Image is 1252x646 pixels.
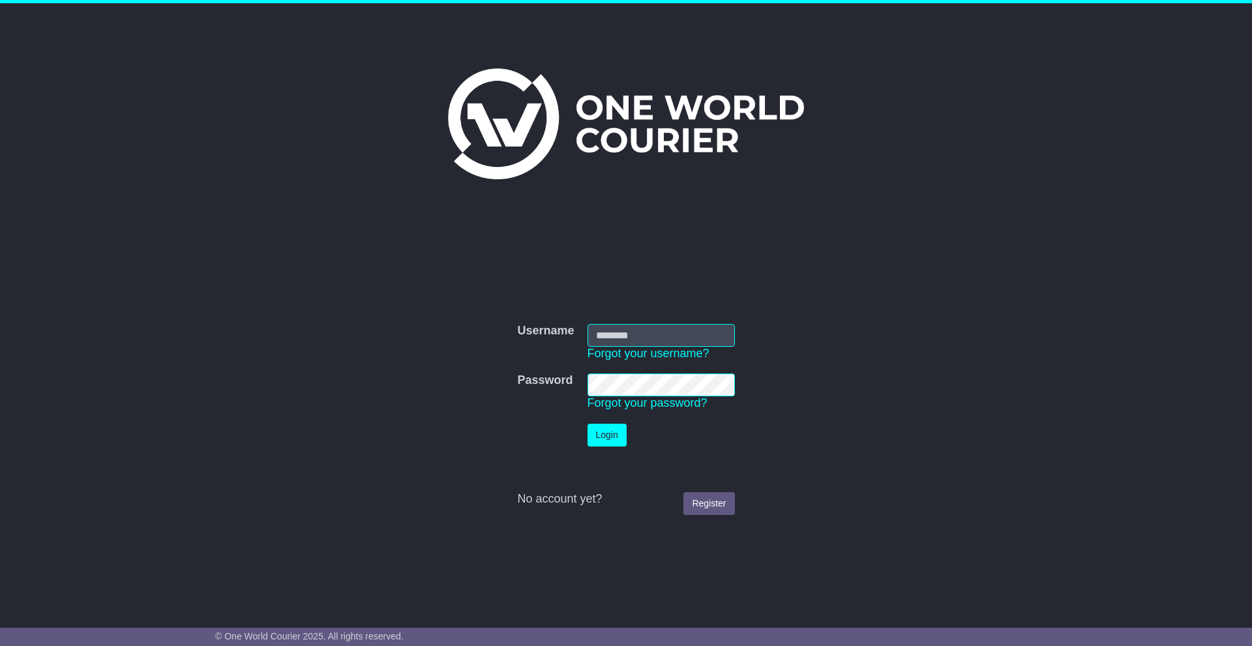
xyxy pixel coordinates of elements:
a: Forgot your username? [588,347,709,360]
a: Forgot your password? [588,396,708,409]
img: One World [448,68,804,179]
button: Login [588,424,627,447]
a: Register [683,492,734,515]
label: Password [517,374,573,388]
div: No account yet? [517,492,734,507]
span: © One World Courier 2025. All rights reserved. [215,631,404,641]
label: Username [517,324,574,338]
